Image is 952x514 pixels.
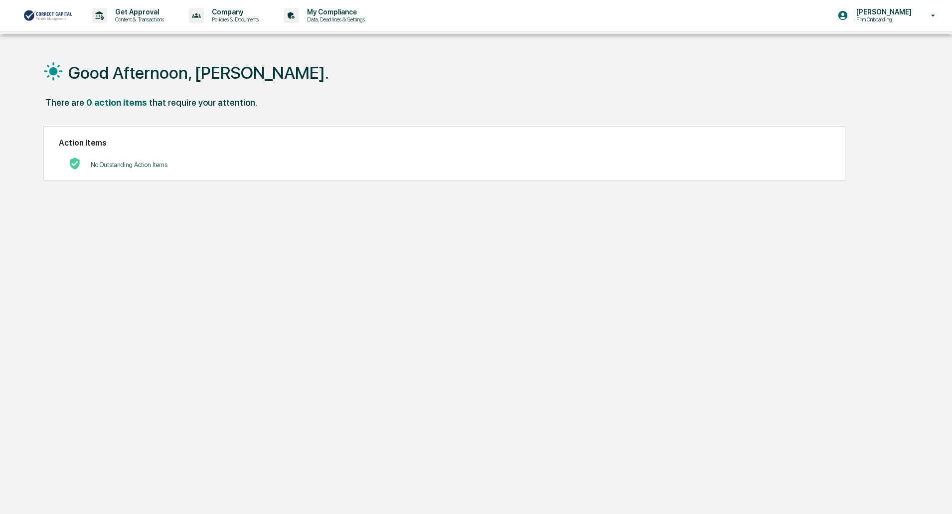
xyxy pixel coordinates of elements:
[149,97,257,108] div: that require your attention.
[45,97,84,108] div: There are
[59,138,830,148] h2: Action Items
[68,63,329,83] h1: Good Afternoon, [PERSON_NAME].
[69,158,81,170] img: No Actions logo
[91,161,167,169] p: No Outstanding Action Items
[86,97,147,108] div: 0 action items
